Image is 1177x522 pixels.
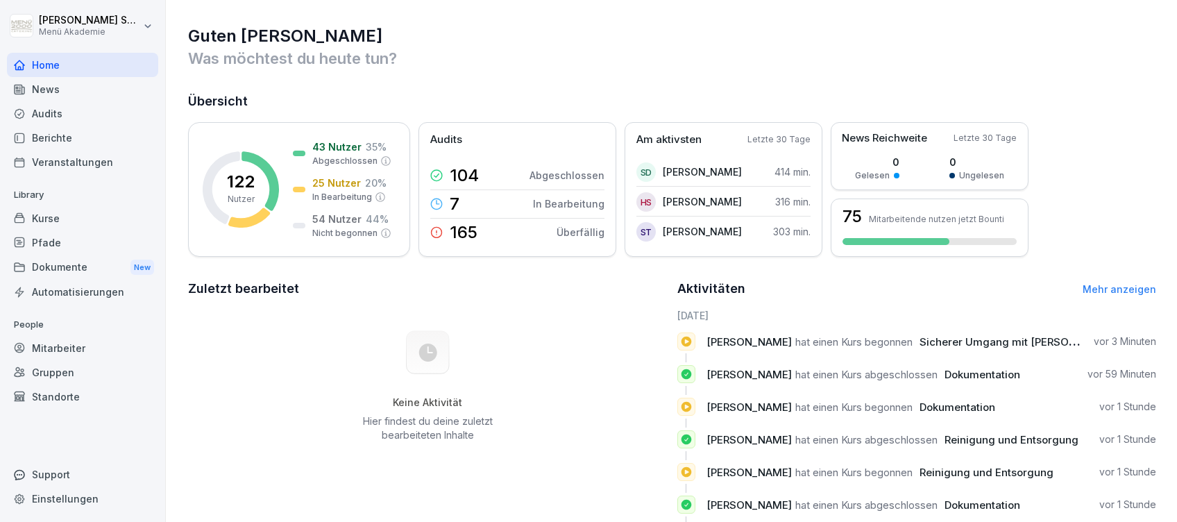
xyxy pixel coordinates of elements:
p: 0 [855,155,899,169]
div: Support [7,462,158,487]
p: 414 min. [774,165,811,179]
p: Gelesen [855,169,890,182]
p: Menü Akademie [39,27,140,37]
p: Library [7,184,158,206]
p: Abgeschlossen [312,155,378,167]
p: Ungelesen [959,169,1004,182]
span: Dokumentation [945,368,1020,381]
p: Nutzer [228,193,255,205]
span: Reinigung und Entsorgung [920,466,1053,479]
span: Sicherer Umgang mit [PERSON_NAME] [920,335,1116,348]
p: Mitarbeitende nutzen jetzt Bounti [869,214,1004,224]
p: In Bearbeitung [533,196,604,211]
h2: Zuletzt bearbeitet [188,279,668,298]
p: 122 [227,174,255,190]
span: Reinigung und Entsorgung [945,433,1078,446]
span: [PERSON_NAME] [706,368,792,381]
p: 165 [450,224,477,241]
div: HS [636,192,656,212]
span: hat einen Kurs begonnen [795,401,913,414]
a: Automatisierungen [7,280,158,304]
div: ST [636,222,656,242]
p: Letzte 30 Tage [747,133,811,146]
p: Nicht begonnen [312,227,378,239]
span: hat einen Kurs begonnen [795,335,913,348]
h2: Übersicht [188,92,1156,111]
div: Dokumente [7,255,158,280]
p: Hier findest du deine zuletzt bearbeiteten Inhalte [357,414,498,442]
p: 104 [450,167,479,184]
a: Kurse [7,206,158,230]
a: Berichte [7,126,158,150]
p: 43 Nutzer [312,140,362,154]
p: 7 [450,196,459,212]
a: Einstellungen [7,487,158,511]
a: News [7,77,158,101]
span: [PERSON_NAME] [706,433,792,446]
p: Was möchtest du heute tun? [188,47,1156,69]
a: Mitarbeiter [7,336,158,360]
p: vor 1 Stunde [1099,465,1156,479]
p: vor 1 Stunde [1099,432,1156,446]
p: Letzte 30 Tage [954,132,1017,144]
p: Am aktivsten [636,132,702,148]
div: New [130,260,154,276]
p: [PERSON_NAME] [663,194,742,209]
h6: [DATE] [677,308,1157,323]
h1: Guten [PERSON_NAME] [188,25,1156,47]
p: [PERSON_NAME] Schülzke [39,15,140,26]
p: 44 % [366,212,389,226]
a: Home [7,53,158,77]
p: 0 [949,155,1004,169]
p: vor 1 Stunde [1099,498,1156,512]
div: SD [636,162,656,182]
a: Pfade [7,230,158,255]
a: Standorte [7,385,158,409]
p: Überfällig [557,225,604,239]
a: DokumenteNew [7,255,158,280]
span: [PERSON_NAME] [706,401,792,414]
p: 25 Nutzer [312,176,361,190]
span: [PERSON_NAME] [706,498,792,512]
h2: Aktivitäten [677,279,745,298]
h3: 75 [842,208,862,225]
span: hat einen Kurs begonnen [795,466,913,479]
p: vor 1 Stunde [1099,400,1156,414]
a: Veranstaltungen [7,150,158,174]
p: News Reichweite [842,130,927,146]
p: vor 3 Minuten [1094,335,1156,348]
a: Audits [7,101,158,126]
p: Abgeschlossen [530,168,604,183]
span: hat einen Kurs abgeschlossen [795,368,938,381]
p: People [7,314,158,336]
a: Gruppen [7,360,158,385]
h5: Keine Aktivität [357,396,498,409]
span: [PERSON_NAME] [706,335,792,348]
span: Dokumentation [945,498,1020,512]
span: hat einen Kurs abgeschlossen [795,498,938,512]
a: Mehr anzeigen [1083,283,1156,295]
p: 303 min. [773,224,811,239]
span: hat einen Kurs abgeschlossen [795,433,938,446]
p: 54 Nutzer [312,212,362,226]
p: 316 min. [775,194,811,209]
p: [PERSON_NAME] [663,165,742,179]
p: 20 % [365,176,387,190]
p: In Bearbeitung [312,191,372,203]
p: vor 59 Minuten [1087,367,1156,381]
p: Audits [430,132,462,148]
span: Dokumentation [920,401,995,414]
span: [PERSON_NAME] [706,466,792,479]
